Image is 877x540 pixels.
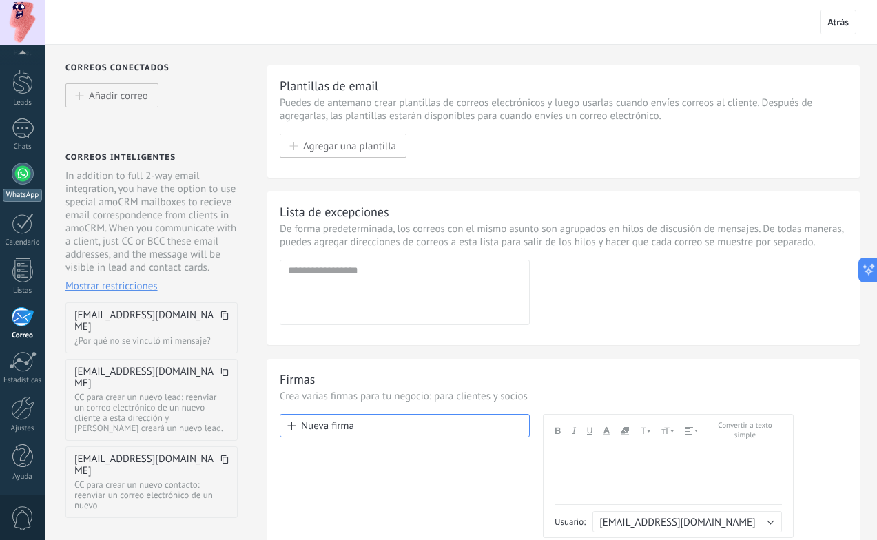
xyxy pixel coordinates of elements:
[621,427,629,435] span: Color de relleno
[74,392,229,433] dd: CC para crear un nuevo lead: reenviar un correo electrónico de un nuevo cliente a esta dirección ...
[555,422,561,440] button: Negrita
[571,422,577,440] button: Cursiva
[827,16,849,28] span: Atrás
[592,511,782,532] button: [EMAIL_ADDRESS][DOMAIN_NAME]
[220,310,229,333] span: Copiar
[280,134,406,158] button: Agregar una plantilla
[280,414,530,437] button: Nueva firma
[603,426,610,435] span: Color de fuente
[303,140,396,152] span: Agregar una plantilla
[74,335,229,346] dd: ¿Por qué no se vinculó mi mensaje?
[65,280,158,293] span: Mostrar restricciones
[3,98,43,107] div: Leads
[3,473,43,481] div: Ayuda
[280,96,847,123] p: Puedes de antemano crear plantillas de correos electrónicos y luego usarlas cuando envíes correos...
[65,83,158,107] button: Añadir correo
[280,204,389,220] div: Lista de excepciones
[3,424,43,433] div: Ajustes
[74,366,217,389] span: [EMAIL_ADDRESS][DOMAIN_NAME]
[3,331,43,340] div: Correo
[74,309,217,333] span: [EMAIL_ADDRESS][DOMAIN_NAME]
[3,376,43,385] div: Estadísticas
[3,287,43,295] div: Listas
[280,78,378,94] div: Plantillas de email
[587,422,592,440] button: Subrayado
[220,454,229,477] span: Copiar
[74,479,229,510] dd: CC para crear un nuevo contacto: reenviar un correo electrónico de un nuevo
[661,426,674,435] span: Tamaño de fuente
[599,516,756,529] span: [EMAIL_ADDRESS][DOMAIN_NAME]
[220,366,229,389] span: Copiar
[708,422,782,440] button: Convertir a texto simple
[3,189,42,202] div: WhatsApp
[3,238,43,247] div: Calendario
[65,63,249,73] div: Correos conectados
[555,516,586,528] span: Usuario:
[89,90,148,101] span: Añadir correo
[639,426,651,435] span: Letra
[3,143,43,152] div: Chats
[280,371,315,387] div: Firmas
[280,222,847,249] p: De forma predeterminada, los correos con el mismo asunto son agrupados en hilos de discusión de m...
[65,152,176,163] div: Correos inteligentes
[65,169,238,293] div: In addition to full 2-way email integration, you have the option to use special amoCRM mailboxes ...
[685,427,698,435] span: Alineación
[74,453,217,477] span: [EMAIL_ADDRESS][DOMAIN_NAME]
[280,390,847,403] p: Crea varias firmas para tu negocio: para clientes y socios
